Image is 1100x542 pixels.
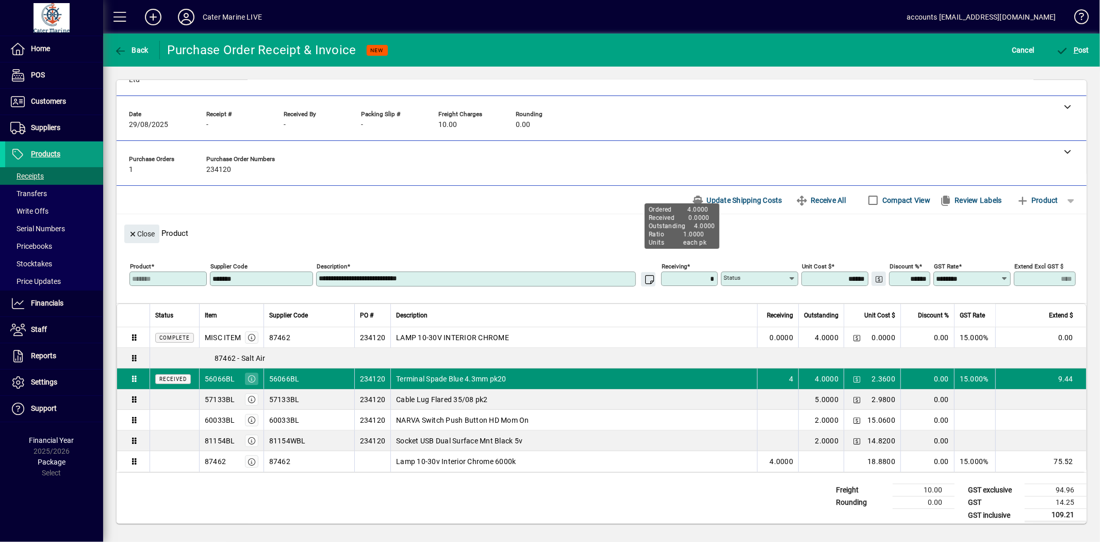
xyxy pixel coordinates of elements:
[5,370,103,395] a: Settings
[31,378,57,386] span: Settings
[390,451,757,472] td: Lamp 10-30v Interior Chrome 6000k
[31,123,60,132] span: Suppliers
[159,376,187,382] span: Received
[867,456,895,467] span: 18.8800
[900,410,954,431] td: 0.00
[103,41,160,59] app-page-header-button: Back
[872,332,896,343] span: 0.0000
[264,369,354,389] td: 56066BL
[900,389,954,410] td: 0.00
[831,484,893,497] td: Freight
[1074,46,1078,54] span: P
[155,310,173,321] span: Status
[864,310,895,321] span: Unit Cost $
[935,191,1006,210] button: Review Labels
[804,310,839,321] span: Outstanding
[900,451,954,472] td: 0.00
[995,369,1086,389] td: 9.44
[798,389,844,410] td: 5.0000
[5,317,103,343] a: Staff
[798,410,844,431] td: 2.0000
[31,97,66,105] span: Customers
[1011,191,1063,210] button: Product
[129,166,133,174] span: 1
[872,394,896,405] span: 2.9800
[5,237,103,255] a: Pricebooks
[770,456,794,467] span: 4.0000
[900,369,954,389] td: 0.00
[900,431,954,451] td: 0.00
[792,191,850,210] button: Receive All
[995,327,1086,348] td: 0.00
[831,497,893,509] td: Rounding
[390,327,757,348] td: LAMP 10-30V INTERIOR CHROME
[1025,509,1087,522] td: 109.21
[205,332,241,343] div: MISC ITEM
[264,327,354,348] td: 87462
[516,121,530,129] span: 0.00
[893,497,955,509] td: 0.00
[796,192,846,209] span: Receive All
[206,121,208,129] span: -
[31,352,56,360] span: Reports
[872,374,896,384] span: 2.3600
[849,434,864,448] button: Change Price Levels
[354,389,391,410] td: 234120
[872,272,886,286] button: Change Price Levels
[798,431,844,451] td: 2.0000
[354,369,391,389] td: 234120
[893,484,955,497] td: 10.00
[963,497,1025,509] td: GST
[1056,46,1090,54] span: ost
[1049,310,1073,321] span: Extend $
[849,392,864,407] button: Change Price Levels
[205,456,226,467] div: 87462
[137,8,170,26] button: Add
[867,415,895,425] span: 15.0600
[770,332,794,343] span: 0.0000
[354,431,391,451] td: 234120
[206,166,231,174] span: 234120
[5,167,103,185] a: Receipts
[1016,192,1058,209] span: Product
[798,327,844,348] td: 4.0000
[954,327,995,348] td: 15.000%
[390,410,757,431] td: NARVA Switch Push Button HD Mom On
[205,310,217,321] span: Item
[890,263,919,270] mat-label: Discount %
[264,389,354,410] td: 57133BL
[31,404,57,412] span: Support
[360,310,373,321] span: PO #
[995,451,1086,472] td: 75.52
[390,369,757,389] td: Terminal Spade Blue 4.3mm pk20
[940,192,1002,209] span: Review Labels
[849,330,864,345] button: Change Price Levels
[284,121,286,129] span: -
[1009,41,1037,59] button: Cancel
[687,191,786,210] button: Update Shipping Costs
[31,150,60,158] span: Products
[10,277,61,285] span: Price Updates
[170,8,203,26] button: Profile
[5,36,103,62] a: Home
[438,121,457,129] span: 10.00
[5,220,103,237] a: Serial Numbers
[114,46,149,54] span: Back
[954,451,995,472] td: 15.000%
[130,263,151,270] mat-label: Product
[849,372,864,386] button: Change Price Levels
[5,255,103,273] a: Stocktakes
[205,394,235,405] div: 57133BL
[849,413,864,427] button: Change Price Levels
[789,374,793,384] span: 4
[934,263,959,270] mat-label: GST rate
[31,44,50,53] span: Home
[361,121,363,129] span: -
[5,396,103,422] a: Support
[354,327,391,348] td: 234120
[5,202,103,220] a: Write Offs
[662,263,687,270] mat-label: Receiving
[38,458,65,466] span: Package
[29,436,74,444] span: Financial Year
[390,389,757,410] td: Cable Lug Flared 35/08 pk2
